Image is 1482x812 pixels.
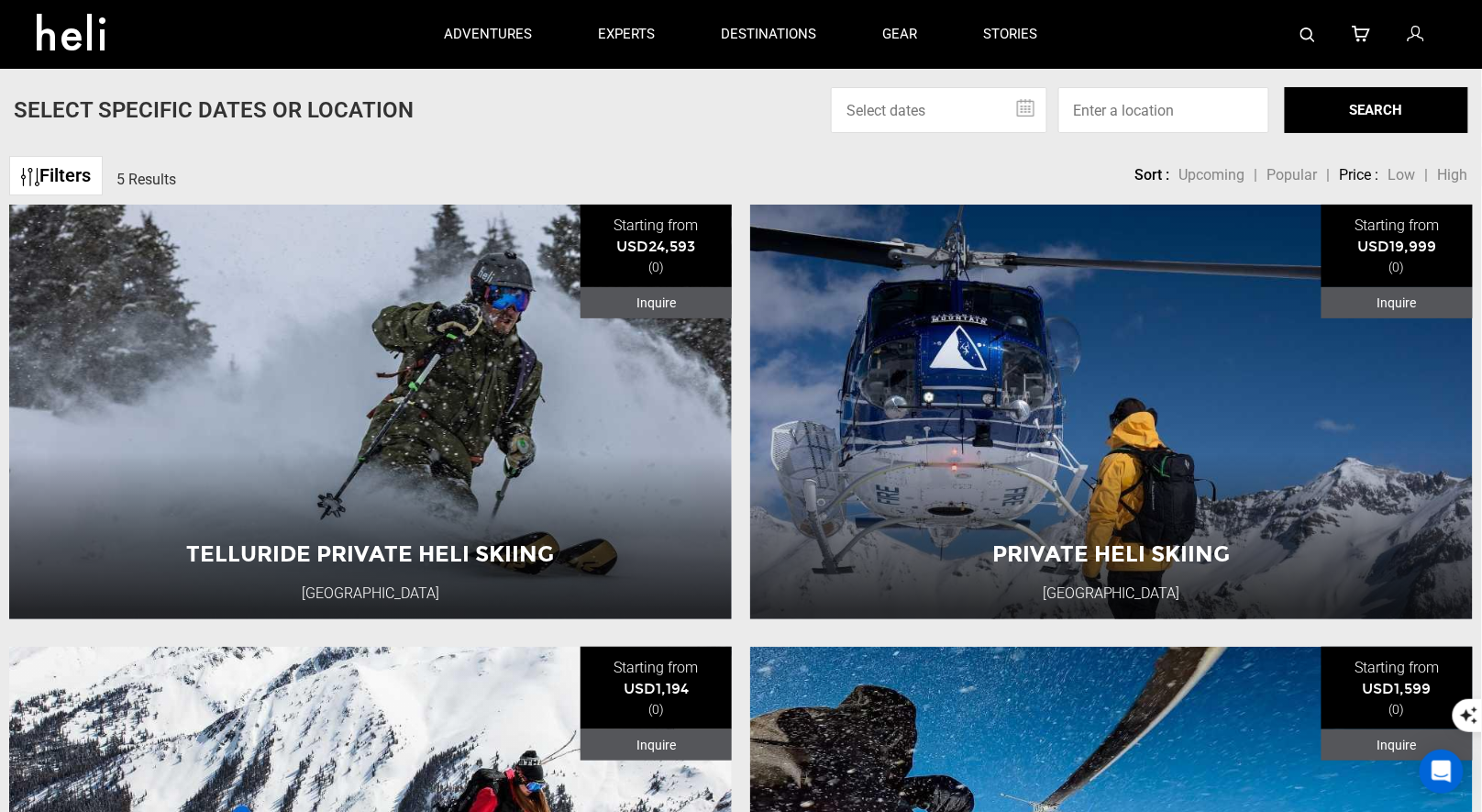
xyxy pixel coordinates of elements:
img: search-bar-icon.svg [1300,28,1315,42]
span: Upcoming [1179,166,1245,184]
li: Sort : [1135,165,1170,186]
span: Popular [1267,166,1318,184]
img: btn-icon.svg [21,168,39,186]
span: Low [1388,166,1416,184]
input: Enter a location [1058,87,1269,133]
div: Open Intercom Messenger [1420,750,1464,794]
p: Select Specific Dates Or Location [14,95,414,126]
button: SEARCH [1285,87,1468,133]
input: Select dates [831,87,1047,133]
li: | [1425,165,1429,186]
span: 5 Results [116,171,176,188]
span: High [1438,166,1468,184]
p: adventures [445,25,533,44]
a: Filters [9,156,103,195]
li: Price : [1340,165,1379,186]
li: | [1327,165,1331,186]
li: | [1255,165,1258,186]
p: destinations [722,25,817,44]
p: experts [599,25,656,44]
